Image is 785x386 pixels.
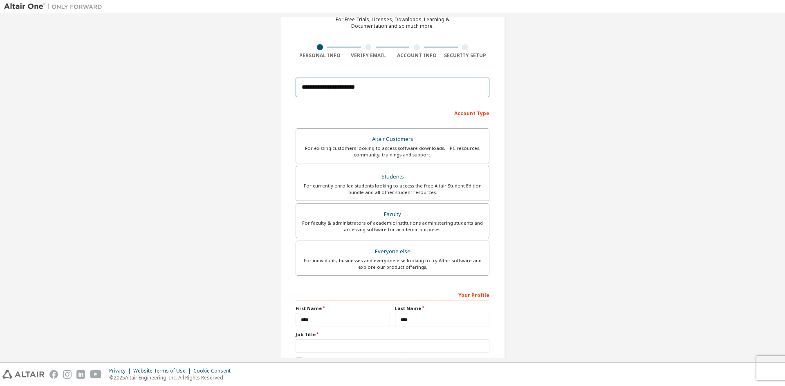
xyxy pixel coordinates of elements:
img: altair_logo.svg [2,370,45,379]
div: Personal Info [296,52,344,59]
label: I accept the [296,357,401,364]
label: Job Title [296,331,489,338]
img: linkedin.svg [76,370,85,379]
p: © 2025 Altair Engineering, Inc. All Rights Reserved. [109,374,235,381]
div: Your Profile [296,288,489,301]
div: Account Type [296,106,489,119]
div: Security Setup [441,52,490,59]
img: instagram.svg [63,370,72,379]
div: Faculty [301,209,484,220]
a: End-User License Agreement [333,357,401,364]
div: Students [301,171,484,183]
div: For existing customers looking to access software downloads, HPC resources, community, trainings ... [301,145,484,158]
label: Last Name [395,305,489,312]
div: Everyone else [301,246,484,257]
img: facebook.svg [49,370,58,379]
div: For currently enrolled students looking to access the free Altair Student Edition bundle and all ... [301,183,484,196]
div: Account Info [392,52,441,59]
img: youtube.svg [90,370,102,379]
div: For individuals, businesses and everyone else looking to try Altair software and explore our prod... [301,257,484,270]
div: Altair Customers [301,134,484,145]
label: First Name [296,305,390,312]
div: Cookie Consent [193,368,235,374]
div: For faculty & administrators of academic institutions administering students and accessing softwa... [301,220,484,233]
img: Altair One [4,2,106,11]
div: Website Terms of Use [133,368,193,374]
div: Privacy [109,368,133,374]
div: Verify Email [344,52,393,59]
div: For Free Trials, Licenses, Downloads, Learning & Documentation and so much more. [336,16,449,29]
